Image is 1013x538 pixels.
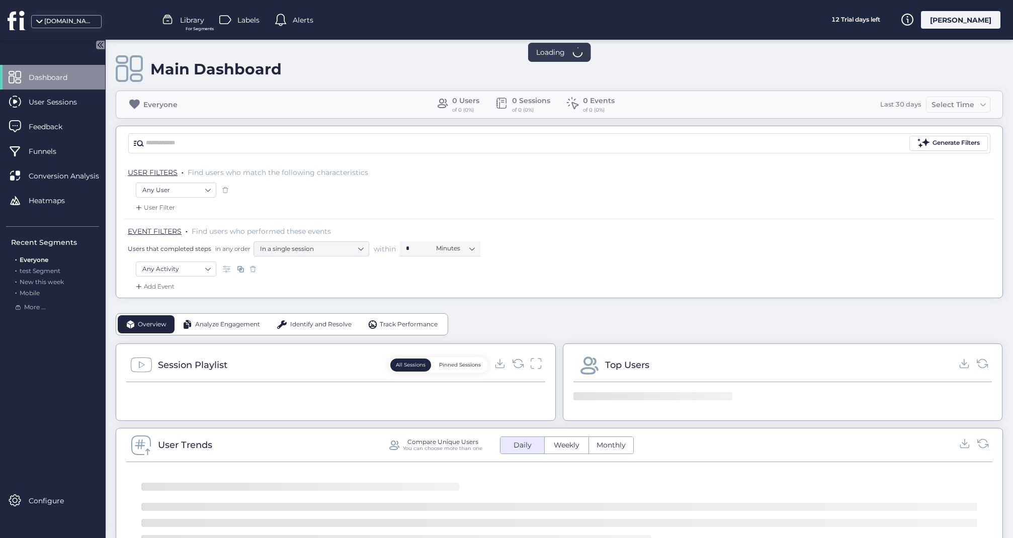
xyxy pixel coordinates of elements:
span: Funnels [29,146,71,157]
span: Weekly [548,440,585,451]
span: Users that completed steps [128,244,211,253]
span: Monthly [590,440,632,451]
span: Find users who performed these events [192,227,331,236]
span: Daily [508,440,538,451]
span: Track Performance [380,320,438,329]
span: Find users who match the following characteristics [188,168,368,177]
span: Library [180,15,204,26]
span: Overview [138,320,166,329]
span: New this week [20,278,64,286]
span: . [186,225,188,235]
button: All Sessions [390,358,431,372]
button: Daily [500,437,544,454]
div: Top Users [605,358,649,372]
nz-select-item: Any Activity [142,261,210,277]
span: EVENT FILTERS [128,227,182,236]
button: Pinned Sessions [434,358,486,372]
span: Identify and Resolve [290,320,352,329]
div: 12 Trial days left [818,11,893,29]
span: Mobile [20,289,40,297]
span: . [182,166,184,176]
button: Generate Filters [909,136,988,151]
nz-select-item: Minutes [436,241,474,256]
div: [PERSON_NAME] [921,11,1000,29]
nz-select-item: Any User [142,183,210,198]
span: . [15,254,17,263]
button: Weekly [545,437,588,454]
span: More ... [24,303,46,312]
div: User Trends [158,438,212,452]
span: Heatmaps [29,195,80,206]
span: USER FILTERS [128,168,178,177]
span: test Segment [20,267,60,275]
div: [DOMAIN_NAME] [44,17,95,26]
div: User Filter [134,203,175,213]
span: Feedback [29,121,77,132]
span: within [374,244,396,254]
span: Labels [237,15,260,26]
span: Loading [536,47,565,58]
div: Add Event [134,282,175,292]
span: Dashboard [29,72,82,83]
nz-select-item: In a single session [260,241,363,256]
div: Generate Filters [933,138,980,148]
div: Session Playlist [158,358,227,372]
span: . [15,287,17,297]
span: Analyze Engagement [195,320,260,329]
span: . [15,265,17,275]
span: in any order [213,244,250,253]
span: Everyone [20,256,48,263]
span: User Sessions [29,97,92,108]
div: Main Dashboard [150,60,282,78]
button: Monthly [589,437,633,454]
div: You can choose more than one [403,445,482,452]
div: Recent Segments [11,237,99,248]
span: Alerts [293,15,313,26]
span: Conversion Analysis [29,170,114,182]
div: Compare Unique Users [407,438,478,445]
span: Configure [29,495,79,506]
span: For Segments [186,26,214,32]
span: . [15,276,17,286]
